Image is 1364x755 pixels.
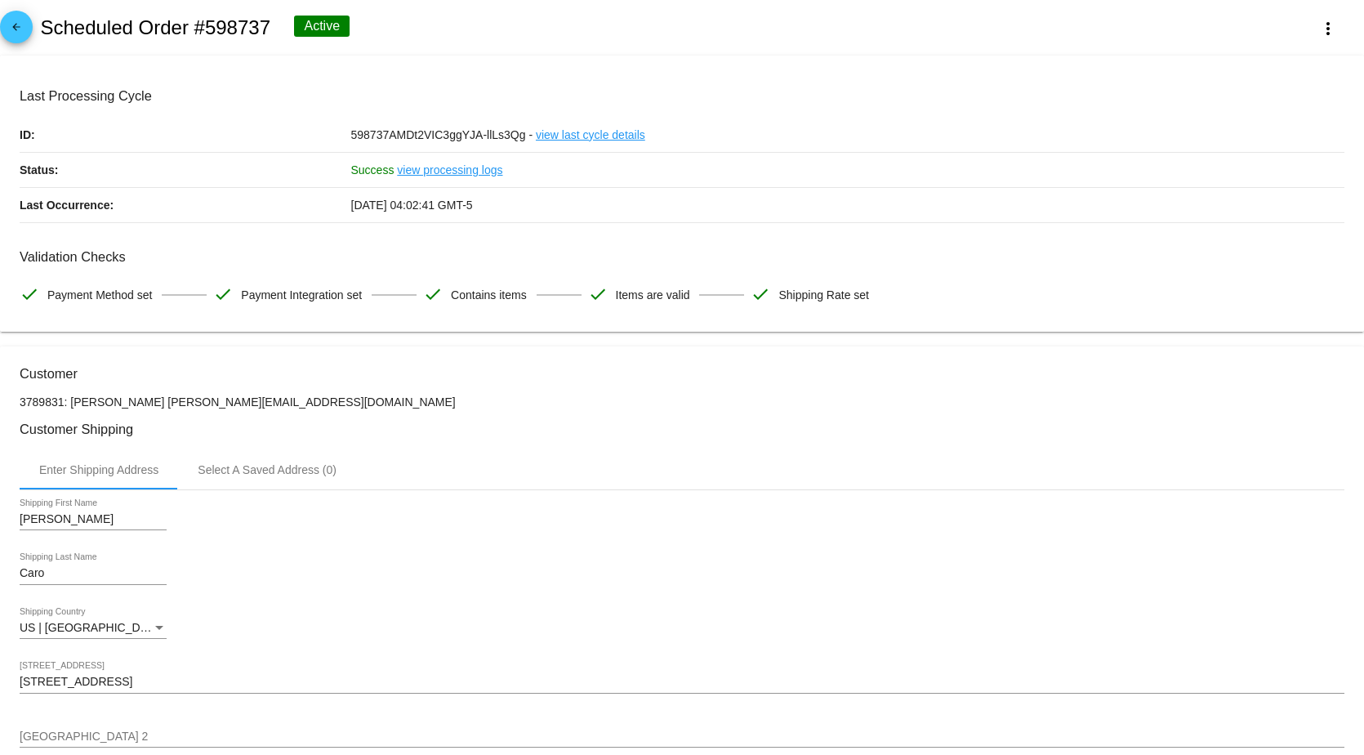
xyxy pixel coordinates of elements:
[20,513,167,526] input: Shipping First Name
[20,88,1344,104] h3: Last Processing Cycle
[1318,19,1338,38] mat-icon: more_vert
[351,199,473,212] span: [DATE] 04:02:41 GMT-5
[20,153,351,187] p: Status:
[20,422,1344,437] h3: Customer Shipping
[751,284,770,304] mat-icon: check
[213,284,233,304] mat-icon: check
[47,278,152,312] span: Payment Method set
[20,676,1344,689] input: Shipping Street 1
[39,463,158,476] div: Enter Shipping Address
[397,153,502,187] a: view processing logs
[7,21,26,41] mat-icon: arrow_back
[20,395,1344,409] p: 3789831: [PERSON_NAME] [PERSON_NAME][EMAIL_ADDRESS][DOMAIN_NAME]
[20,249,1344,265] h3: Validation Checks
[778,278,869,312] span: Shipping Rate set
[351,163,394,176] span: Success
[451,278,527,312] span: Contains items
[20,621,164,634] span: US | [GEOGRAPHIC_DATA]
[198,463,337,476] div: Select A Saved Address (0)
[20,622,167,635] mat-select: Shipping Country
[20,567,167,580] input: Shipping Last Name
[40,16,270,39] h2: Scheduled Order #598737
[616,278,690,312] span: Items are valid
[20,284,39,304] mat-icon: check
[20,730,1344,744] input: Shipping Street 2
[351,128,533,141] span: 598737AMDt2VIC3ggYJA-llLs3Qg -
[588,284,608,304] mat-icon: check
[20,188,351,222] p: Last Occurrence:
[241,278,362,312] span: Payment Integration set
[423,284,443,304] mat-icon: check
[20,366,1344,382] h3: Customer
[20,118,351,152] p: ID:
[536,118,645,152] a: view last cycle details
[294,16,350,37] div: Active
